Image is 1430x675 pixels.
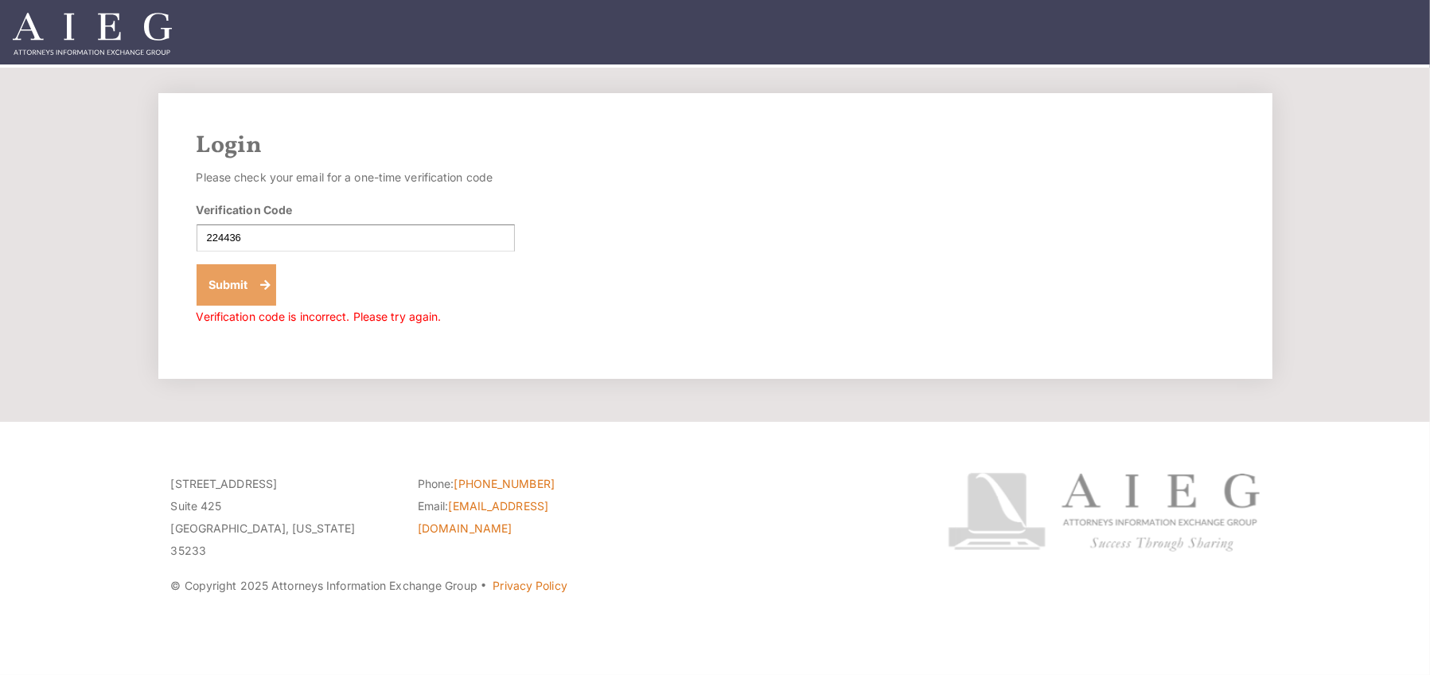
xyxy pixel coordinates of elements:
li: Phone: [418,473,641,495]
a: [PHONE_NUMBER] [454,477,555,490]
p: © Copyright 2025 Attorneys Information Exchange Group [171,575,888,597]
button: Submit [197,264,277,306]
p: [STREET_ADDRESS] Suite 425 [GEOGRAPHIC_DATA], [US_STATE] 35233 [171,473,394,562]
label: Verification Code [197,201,293,218]
a: [EMAIL_ADDRESS][DOMAIN_NAME] [418,499,548,535]
img: Attorneys Information Exchange Group logo [948,473,1260,552]
img: Attorneys Information Exchange Group [13,13,172,55]
p: Please check your email for a one-time verification code [197,166,515,189]
span: · [480,585,487,593]
li: Email: [418,495,641,540]
a: Privacy Policy [493,579,567,592]
h2: Login [197,131,1234,160]
span: Verification code is incorrect. Please try again. [197,310,442,323]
